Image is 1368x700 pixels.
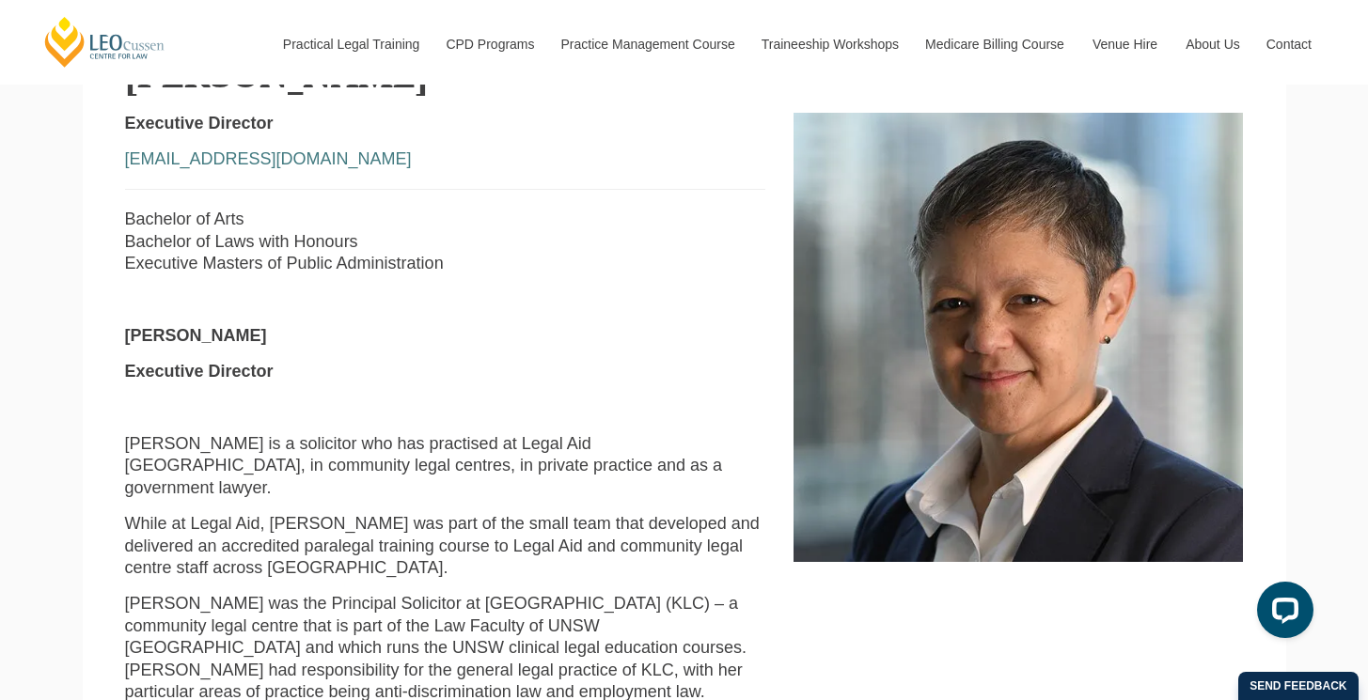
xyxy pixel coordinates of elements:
iframe: LiveChat chat widget [1242,574,1321,653]
p: [PERSON_NAME] is a solicitor who has practised at Legal Aid [GEOGRAPHIC_DATA], in community legal... [125,433,766,499]
h2: [PERSON_NAME] [125,53,1244,94]
p: While at Legal Aid, [PERSON_NAME] was part of the small team that developed and delivered an accr... [125,513,766,579]
a: [EMAIL_ADDRESS][DOMAIN_NAME] [125,149,412,168]
a: About Us [1171,4,1252,85]
a: Medicare Billing Course [911,4,1078,85]
a: Venue Hire [1078,4,1171,85]
strong: Executive Director [125,362,274,381]
a: [PERSON_NAME] Centre for Law [42,15,167,69]
strong: Executive Director [125,114,274,132]
strong: [PERSON_NAME] [125,326,267,345]
a: Contact [1252,4,1326,85]
a: CPD Programs [432,4,546,85]
a: Practice Management Course [547,4,747,85]
a: Traineeship Workshops [747,4,911,85]
a: Practical Legal Training [269,4,432,85]
p: Bachelor of Arts Bachelor of Laws with Honours Executive Masters of Public Administration [125,209,766,274]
